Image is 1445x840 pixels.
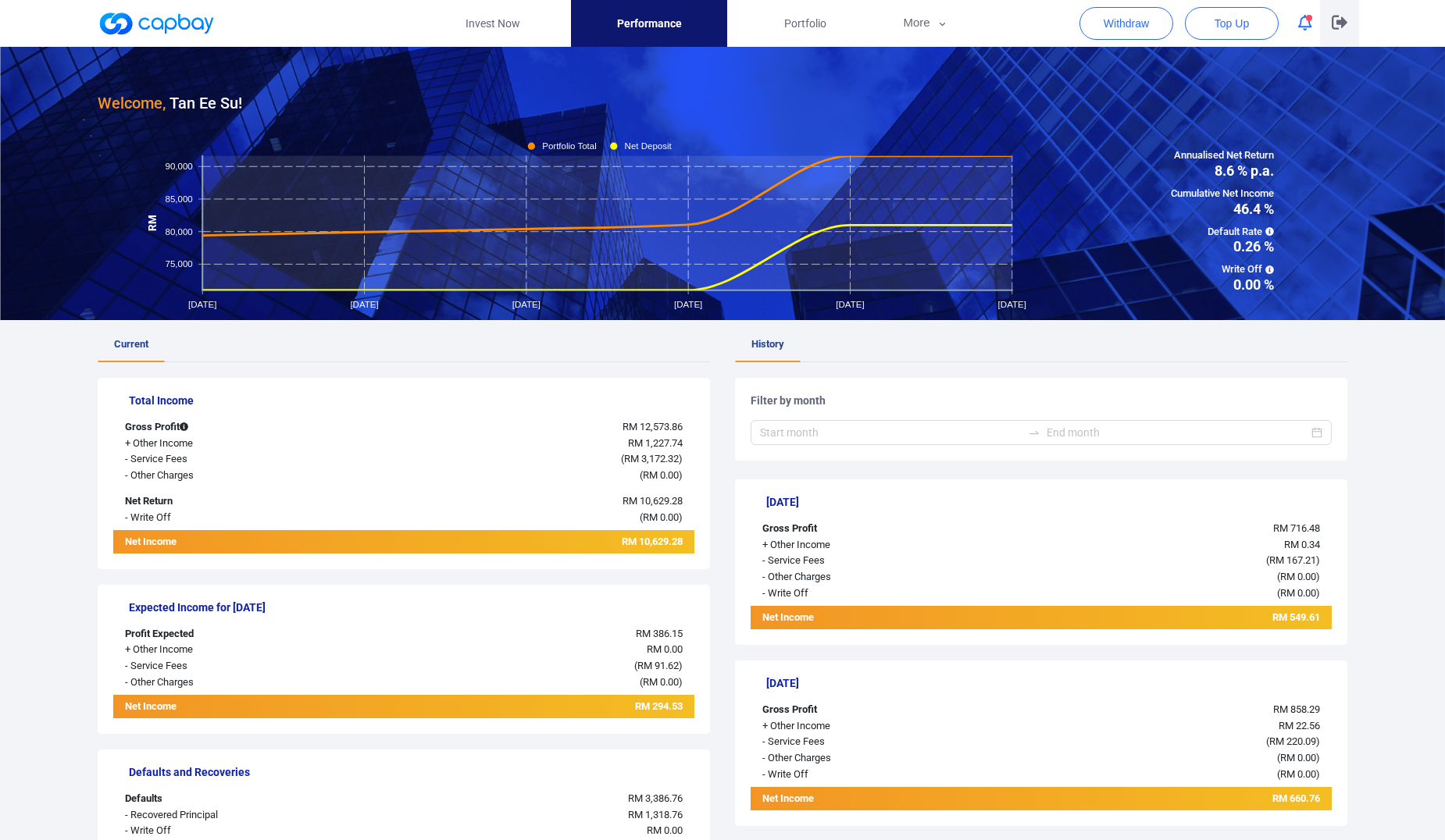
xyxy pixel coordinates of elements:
[623,421,683,432] span: RM 12,573.86
[636,628,683,639] span: RM 386.15
[1171,148,1274,164] span: Annualised Net Return
[1028,426,1040,439] span: swap-right
[165,259,192,269] tspan: 75,000
[647,643,683,655] span: RM 0.00
[113,658,355,674] div: - Service Fees
[355,468,694,484] div: ( )
[993,767,1332,783] div: ( )
[350,300,378,309] tspan: [DATE]
[1272,792,1320,804] span: RM 660.76
[751,702,993,718] div: Gross Profit
[643,676,679,688] span: RM 0.00
[628,792,683,804] span: RM 3,386.76
[993,586,1332,602] div: ( )
[784,15,826,32] span: Portfolio
[165,226,192,236] tspan: 80,000
[113,451,355,468] div: - Service Fees
[766,495,1332,509] h5: [DATE]
[165,194,192,204] tspan: 85,000
[625,141,673,151] tspan: Net Deposit
[836,300,864,309] tspan: [DATE]
[1171,164,1274,178] span: 8.6 % p.a.
[129,393,694,408] h5: Total Income
[113,674,355,691] div: - Other Charges
[113,807,355,824] div: - Recovered Principal
[1171,262,1274,278] span: Write Off
[643,469,679,481] span: RM 0.00
[1047,424,1308,441] input: End month
[1269,735,1316,747] span: RM 220.09
[647,824,683,836] span: RM 0.00
[617,15,682,32] span: Performance
[355,674,694,691] div: ( )
[1171,224,1274,240] span: Default Rate
[751,569,993,586] div: - Other Charges
[993,750,1332,767] div: ( )
[1280,571,1316,582] span: RM 0.00
[751,393,1332,408] h5: Filter by month
[1273,703,1320,715] span: RM 858.29
[624,453,679,464] span: RM 3,172.32
[628,809,683,820] span: RM 1,318.76
[113,626,355,642] div: Profit Expected
[1279,720,1320,731] span: RM 22.56
[993,569,1332,586] div: ( )
[674,300,702,309] tspan: [DATE]
[1280,752,1316,763] span: RM 0.00
[751,750,993,767] div: - Other Charges
[751,553,993,569] div: - Service Fees
[1171,186,1274,202] span: Cumulative Net Income
[643,511,679,523] span: RM 0.00
[766,676,1332,690] h5: [DATE]
[751,767,993,783] div: - Write Off
[623,495,683,507] span: RM 10,629.28
[751,521,993,537] div: Gross Profit
[1028,426,1040,439] span: to
[1280,587,1316,599] span: RM 0.00
[622,536,683,547] span: RM 10,629.28
[993,734,1332,750] div: ( )
[628,437,683,449] span: RM 1,227.74
[113,823,355,839] div: - Write Off
[751,718,993,735] div: + Other Income
[113,699,355,718] div: Net Income
[635,700,683,712] span: RM 294.53
[1079,7,1173,40] button: Withdraw
[542,141,597,151] tspan: Portfolio Total
[637,660,679,671] span: RM 91.62
[998,300,1026,309] tspan: [DATE]
[1273,522,1320,534] span: RM 716.48
[751,791,993,810] div: Net Income
[751,610,993,629] div: Net Income
[355,658,694,674] div: ( )
[993,553,1332,569] div: ( )
[113,419,355,436] div: Gross Profit
[113,436,355,452] div: + Other Income
[113,493,355,510] div: Net Return
[1280,768,1316,780] span: RM 0.00
[165,162,192,171] tspan: 90,000
[129,765,694,779] h5: Defaults and Recoveries
[147,215,159,231] tspan: RM
[1171,202,1274,216] span: 46.4 %
[355,451,694,468] div: ( )
[113,534,355,553] div: Net Income
[113,468,355,484] div: - Other Charges
[1185,7,1279,40] button: Top Up
[760,424,1022,441] input: Start month
[751,586,993,602] div: - Write Off
[1171,278,1274,292] span: 0.00 %
[1272,611,1320,623] span: RM 549.61
[1284,539,1320,550] span: RM 0.34
[113,510,355,526] div: - Write Off
[1269,554,1316,566] span: RM 167.21
[114,338,148,350] span: Current
[355,510,694,526] div: ( )
[1171,240,1274,254] span: 0.26 %
[113,642,355,658] div: + Other Income
[512,300,541,309] tspan: [DATE]
[751,537,993,553] div: + Other Income
[113,791,355,807] div: Defaults
[98,91,242,116] h3: Tan Ee Su !
[751,338,784,350] span: History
